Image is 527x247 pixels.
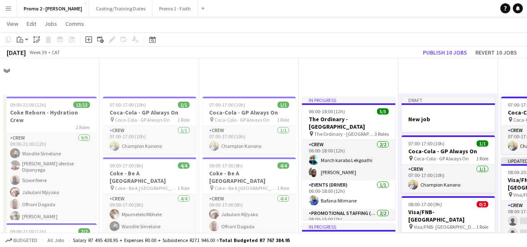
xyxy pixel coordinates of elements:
a: Comms [62,18,87,29]
span: 1/1 [178,102,190,108]
span: 09:00-17:00 (8h) [110,162,143,169]
h3: Coke - Be A [GEOGRAPHIC_DATA] [103,170,196,185]
span: 1/1 [277,102,289,108]
span: Coke - Be A [GEOGRAPHIC_DATA] [215,185,277,191]
span: Week 39 [27,49,48,55]
div: Draft [402,97,495,103]
span: Edit [27,20,36,27]
span: 07:00-17:00 (10h) [110,102,146,108]
a: Jobs [41,18,60,29]
app-job-card: 09:00-21:00 (12h)13/13Coke Reborn - Hydration Crew2 RolesCrew9/909:00-21:00 (12h)Wandile Simelane... [3,97,97,220]
h3: Coca-Cola - GP Always On [402,147,495,155]
h3: The Ordinary - [GEOGRAPHIC_DATA] [302,115,395,130]
span: Coke - Be A [GEOGRAPHIC_DATA] [115,185,177,191]
a: Edit [23,18,40,29]
app-job-card: 07:00-17:00 (10h)1/1Coca-Cola - GP Always On Coca-Cola - GP Always On1 RoleCrew1/107:00-17:00 (10... [402,135,495,193]
app-card-role: Crew1/107:00-17:00 (10h)Champion Kanono [103,126,196,154]
span: 2 Roles [76,124,90,130]
span: Total Budgeted R7 767 384.95 [219,237,290,243]
span: 09:00-17:00 (8h) [209,162,243,169]
span: 4/4 [178,162,190,169]
span: The Ordinary - [GEOGRAPHIC_DATA] [314,131,375,137]
h3: Coke - Be A [GEOGRAPHIC_DATA] [202,170,296,185]
span: Comms [65,20,84,27]
button: Publish 10 jobs [420,47,470,58]
span: 06:00-18:00 (12h) [309,108,345,115]
div: CAT [52,49,60,55]
span: 09:00-21:00 (12h) [10,102,46,108]
app-card-role: Events (Driver)1/106:00-18:00 (12h)Bafana Ntimane [302,180,395,209]
button: Promo 2 - [PERSON_NAME] [17,0,89,17]
span: 07:00-17:00 (10h) [408,140,445,147]
button: Promo 1 - Faith [152,0,198,17]
button: Revert 10 jobs [472,47,520,58]
span: Budgeted [13,237,37,243]
app-card-role: Crew2/206:00-18:00 (12h)March karabo Lekgoathi[PERSON_NAME] [302,140,395,180]
div: Salary R7 495 438.95 + Expenses R0.00 + Subsistence R271 946.00 = [73,237,290,243]
span: 1 Role [177,185,190,191]
app-job-card: 07:00-17:00 (10h)1/1Coca-Cola - GP Always On Coca-Cola - GP Always On1 RoleCrew1/107:00-17:00 (10... [202,97,296,154]
span: 2/2 [78,228,90,235]
span: 4/4 [277,162,289,169]
span: 09:00-21:00 (12h) [10,228,46,235]
span: Visa/FNB- [GEOGRAPHIC_DATA] [414,224,476,230]
a: View [3,18,22,29]
span: 3 Roles [375,131,389,137]
span: 1 Role [476,224,488,230]
div: [DATE] [7,48,26,57]
span: Jobs [45,20,57,27]
span: Coca-Cola - GP Always On [414,155,469,162]
button: Budgeted [4,236,39,245]
span: 13/13 [73,102,90,108]
app-job-card: DraftNew job [402,97,495,132]
div: In progress [302,223,395,230]
app-card-role: Crew1/107:00-17:00 (10h)Champion Kanono [202,126,296,154]
span: 1 Role [277,117,289,123]
span: 08:00-17:00 (9h) [408,201,442,207]
span: 1 Role [277,185,289,191]
span: View [7,20,18,27]
button: Casting/Training Dates [89,0,152,17]
span: All jobs [46,237,66,243]
span: 5/5 [377,108,389,115]
app-job-card: 07:00-17:00 (10h)1/1Coca-Cola - GP Always On Coca-Cola - GP Always On1 RoleCrew1/107:00-17:00 (10... [103,97,196,154]
app-card-role: Crew1/107:00-17:00 (10h)Champion Kanono [402,165,495,193]
span: 0/2 [477,201,488,207]
span: Coca-Cola - GP Always On [215,117,270,123]
div: In progress [302,97,395,103]
span: Coca-Cola - GP Always On [115,117,170,123]
span: 1 Role [177,117,190,123]
h3: Coca-Cola - GP Always On [202,109,296,116]
span: 1/1 [477,140,488,147]
h3: Coke Reborn - Hydration Crew [3,109,97,124]
h3: New job [402,115,495,123]
h3: Coca-Cola - GP Always On [103,109,196,116]
app-job-card: In progress06:00-18:00 (12h)5/5The Ordinary - [GEOGRAPHIC_DATA] The Ordinary - [GEOGRAPHIC_DATA]3... [302,97,395,220]
span: 07:00-17:00 (10h) [209,102,245,108]
h3: Visa/FNB- [GEOGRAPHIC_DATA] [402,208,495,223]
span: 1 Role [476,155,488,162]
